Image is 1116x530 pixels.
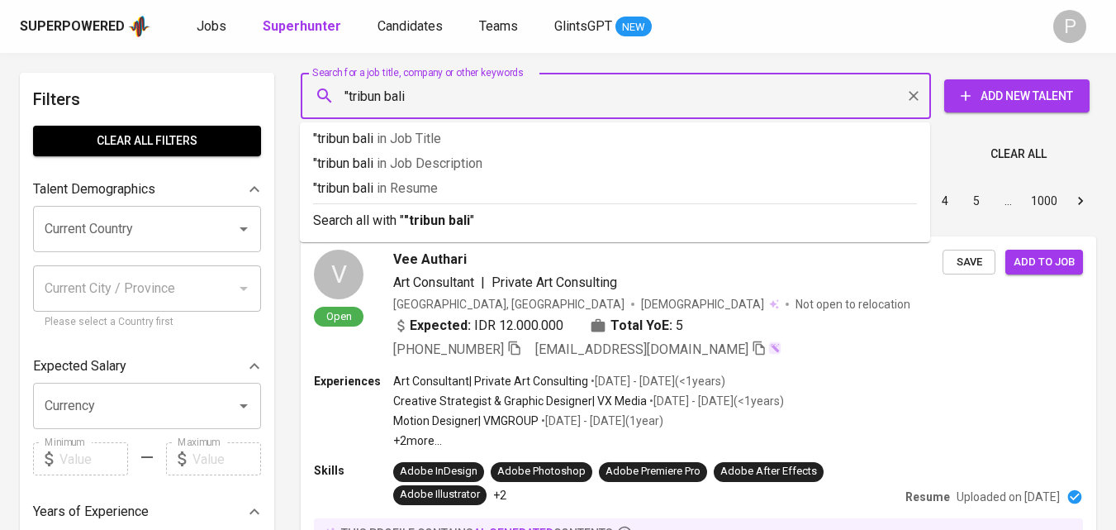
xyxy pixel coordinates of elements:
[400,487,480,503] div: Adobe Illustrator
[313,211,917,231] p: Search all with " "
[944,79,1090,112] button: Add New Talent
[320,309,359,323] span: Open
[378,18,443,34] span: Candidates
[393,275,474,290] span: Art Consultant
[1014,253,1075,272] span: Add to job
[313,129,917,149] p: "tribun bali
[932,188,958,214] button: Go to page 4
[493,487,506,504] p: +2
[943,250,995,275] button: Save
[45,314,249,331] p: Please select a Country first
[377,180,438,196] span: in Resume
[263,18,341,34] b: Superhunter
[33,86,261,112] h6: Filters
[1053,10,1086,43] div: P
[33,350,261,383] div: Expected Salary
[197,17,230,37] a: Jobs
[492,275,617,290] span: Private Art Consulting
[400,464,477,480] div: Adobe InDesign
[497,464,586,480] div: Adobe Photoshop
[404,212,470,228] b: "tribun bali
[951,253,987,272] span: Save
[554,18,612,34] span: GlintsGPT
[647,393,784,409] p: • [DATE] - [DATE] ( <1 years )
[957,86,1076,107] span: Add New Talent
[641,296,767,313] span: [DEMOGRAPHIC_DATA]
[610,316,672,336] b: Total YoE:
[984,139,1053,170] button: Clear All
[20,17,125,36] div: Superpowered
[197,18,226,34] span: Jobs
[957,489,1060,505] p: Uploaded on [DATE]
[46,131,248,151] span: Clear All filters
[377,155,482,171] span: in Job Description
[393,393,647,409] p: Creative Strategist & Graphic Designer | VX Media
[33,502,149,522] p: Years of Experience
[605,464,700,480] div: Adobe Premiere Pro
[902,84,925,107] button: Clear
[128,14,150,39] img: app logo
[393,250,467,270] span: Vee Authari
[378,17,446,37] a: Candidates
[393,296,624,313] div: [GEOGRAPHIC_DATA], [GEOGRAPHIC_DATA]
[33,495,261,528] div: Years of Experience
[393,316,563,336] div: IDR 12.000.000
[995,193,1021,209] div: …
[804,188,1096,214] nav: pagination navigation
[720,464,817,480] div: Adobe After Effects
[481,273,485,293] span: |
[192,442,261,475] input: Value
[990,144,1047,165] span: Clear All
[539,413,663,429] p: • [DATE] - [DATE] ( 1 year )
[963,188,990,214] button: Go to page 5
[410,316,471,336] b: Expected:
[377,131,441,146] span: in Job Title
[795,296,910,313] p: Not open to relocation
[314,462,393,479] p: Skills
[554,17,652,37] a: GlintsGPT NEW
[615,19,652,36] span: NEW
[479,18,518,34] span: Teams
[393,413,539,429] p: Motion Designer | VMGROUP
[313,154,917,174] p: "tribun bali
[20,14,150,39] a: Superpoweredapp logo
[33,179,155,199] p: Talent Demographics
[676,316,683,336] span: 5
[905,489,950,505] p: Resume
[33,356,126,376] p: Expected Salary
[535,341,748,357] span: [EMAIL_ADDRESS][DOMAIN_NAME]
[313,179,917,198] p: "tribun bali
[393,341,504,357] span: [PHONE_NUMBER]
[33,126,261,156] button: Clear All filters
[263,17,344,37] a: Superhunter
[479,17,521,37] a: Teams
[33,173,261,206] div: Talent Demographics
[232,217,255,241] button: Open
[1005,250,1083,275] button: Add to job
[768,341,781,355] img: magic_wand.svg
[1067,188,1094,214] button: Go to next page
[314,250,363,299] div: V
[314,373,393,389] p: Experiences
[393,432,784,449] p: +2 more ...
[393,373,588,389] p: Art Consultant | Private Art Consulting
[59,442,128,475] input: Value
[232,394,255,418] button: Open
[588,373,725,389] p: • [DATE] - [DATE] ( <1 years )
[1026,188,1062,214] button: Go to page 1000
